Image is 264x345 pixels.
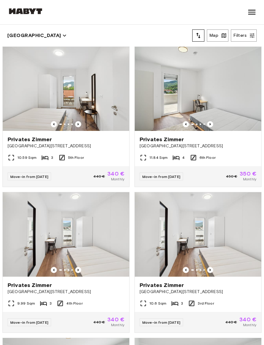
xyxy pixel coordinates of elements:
[8,289,124,295] span: [GEOGRAPHIC_DATA][STREET_ADDRESS]
[140,282,184,289] span: Privates Zimmer
[135,47,261,131] img: Marketing picture of unit AT-21-001-113-02
[107,317,124,322] span: 340 €
[68,155,84,160] span: 5th Floor
[93,319,105,325] span: 440 €
[66,301,82,306] span: 4th Floor
[142,320,180,325] span: Move-in from [DATE]
[17,155,36,160] span: 10.59 Sqm
[243,176,256,182] span: Monthly
[183,267,189,273] button: Previous image
[226,174,237,179] span: 450 €
[51,155,53,160] span: 3
[3,192,129,276] img: Marketing picture of unit AT-21-001-076-02
[198,301,214,306] span: 3rd Floor
[192,29,204,42] button: tune
[207,121,213,127] button: Previous image
[2,192,130,333] a: Marketing picture of unit AT-21-001-076-02Previous imagePrevious imagePrivates Zimmer[GEOGRAPHIC_...
[134,46,262,187] a: Marketing picture of unit AT-21-001-113-02Previous imagePrevious imagePrivates Zimmer[GEOGRAPHIC_...
[8,136,52,143] span: Privates Zimmer
[207,29,228,42] button: Map
[181,301,183,306] span: 3
[243,322,256,328] span: Monthly
[142,174,180,179] span: Move-in from [DATE]
[183,121,189,127] button: Previous image
[2,46,130,187] a: Marketing picture of unit AT-21-001-097-01Previous imagePrevious imagePrivates Zimmer[GEOGRAPHIC_...
[111,322,124,328] span: Monthly
[182,155,185,160] span: 4
[111,176,124,182] span: Monthly
[75,121,81,127] button: Previous image
[8,282,52,289] span: Privates Zimmer
[93,174,105,179] span: 440 €
[3,47,129,131] img: Marketing picture of unit AT-21-001-097-01
[51,121,57,127] button: Previous image
[200,155,216,160] span: 6th Floor
[10,320,48,325] span: Move-in from [DATE]
[240,171,256,176] span: 350 €
[231,29,257,42] button: Filters
[149,301,166,306] span: 10.6 Sqm
[51,267,57,273] button: Previous image
[207,267,213,273] button: Previous image
[134,192,262,333] a: Marketing picture of unit AT-21-001-053-02Previous imagePrevious imagePrivates Zimmer[GEOGRAPHIC_...
[140,289,256,295] span: [GEOGRAPHIC_DATA][STREET_ADDRESS]
[225,319,237,325] span: 440 €
[140,136,184,143] span: Privates Zimmer
[10,174,48,179] span: Move-in from [DATE]
[239,317,256,322] span: 340 €
[7,8,44,14] img: Habyt
[135,192,261,276] img: Marketing picture of unit AT-21-001-053-02
[107,171,124,176] span: 340 €
[17,301,35,306] span: 9.99 Sqm
[75,267,81,273] button: Previous image
[7,31,67,40] button: [GEOGRAPHIC_DATA]
[140,143,256,149] span: [GEOGRAPHIC_DATA][STREET_ADDRESS]
[8,143,124,149] span: [GEOGRAPHIC_DATA][STREET_ADDRESS]
[149,155,168,160] span: 11.84 Sqm
[50,301,52,306] span: 3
